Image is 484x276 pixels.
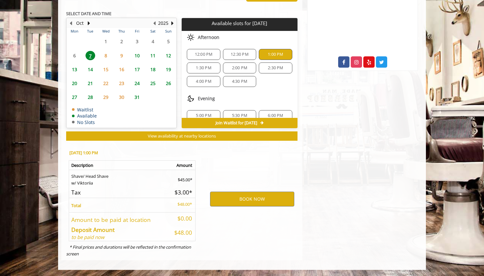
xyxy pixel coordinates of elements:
[67,28,82,34] th: Mon
[71,226,115,233] b: Deposit Amount
[196,113,211,118] span: 5:00 PM
[223,49,256,60] div: 12:30 PM
[129,28,145,34] th: Fri
[259,49,292,60] div: 1:00 PM
[148,133,216,139] span: View availability at nearby locations
[98,76,114,90] td: Select day22
[129,90,145,104] td: Select day31
[82,28,98,34] th: Tue
[216,120,257,126] span: Join Waitlist for [DATE]
[86,20,91,27] button: Next Month
[86,79,95,88] span: 21
[164,51,173,60] span: 12
[132,79,142,88] span: 24
[72,107,97,112] td: Waitlist
[145,28,160,34] th: Sat
[67,76,82,90] td: Select day20
[98,28,114,34] th: Wed
[76,20,84,27] button: Oct
[148,65,158,74] span: 18
[117,51,126,60] span: 9
[170,20,175,27] button: Next Year
[210,192,294,206] button: BOOK NOW
[231,52,248,57] span: 12:30 PM
[129,76,145,90] td: Select day24
[86,92,95,102] span: 28
[82,62,98,76] td: Select day14
[259,110,292,121] div: 6:00 PM
[69,170,168,186] td: Shave/ Head Shave w/ Viktoriia
[132,65,142,74] span: 17
[232,65,247,71] span: 2:00 PM
[164,65,173,74] span: 19
[132,51,142,60] span: 10
[170,230,192,236] h5: $48.00
[223,76,256,87] div: 4:30 PM
[114,48,129,62] td: Select day9
[71,217,166,223] h5: Amount to be paid at location
[268,52,283,57] span: 1:00 PM
[187,76,220,87] div: 4:00 PM
[114,62,129,76] td: Select day16
[145,48,160,62] td: Select day11
[196,79,211,84] span: 4:00 PM
[268,65,283,71] span: 2:30 PM
[67,62,82,76] td: Select day13
[66,11,111,16] b: SELECT DATE AND TIME
[114,28,129,34] th: Thu
[170,201,192,208] p: $48.00*
[161,76,176,90] td: Select day26
[176,162,192,168] b: Amount
[187,95,195,102] img: evening slots
[68,20,73,27] button: Previous Month
[69,150,98,156] b: [DATE] 1:00 PM
[168,170,196,186] td: $45.00*
[132,92,142,102] span: 31
[195,52,213,57] span: 12:00 PM
[86,51,95,60] span: 7
[145,76,160,90] td: Select day25
[198,96,215,101] span: Evening
[72,120,97,125] td: No Slots
[187,33,195,41] img: afternoon slots
[82,76,98,90] td: Select day21
[72,113,97,118] td: Available
[98,62,114,76] td: Select day15
[98,90,114,104] td: Select day29
[259,62,292,73] div: 2:30 PM
[148,79,158,88] span: 25
[164,79,173,88] span: 26
[71,234,105,240] i: to be paid now
[117,65,126,74] span: 16
[117,79,126,88] span: 23
[82,48,98,62] td: Select day7
[101,79,111,88] span: 22
[129,48,145,62] td: Select day10
[268,113,283,118] span: 6:00 PM
[101,51,111,60] span: 8
[170,215,192,222] h5: $0.00
[187,110,220,121] div: 5:00 PM
[223,62,256,73] div: 2:00 PM
[187,62,220,73] div: 1:30 PM
[161,48,176,62] td: Select day12
[114,76,129,90] td: Select day23
[152,20,157,27] button: Previous Year
[66,131,297,141] button: View availability at nearby locations
[101,65,111,74] span: 15
[158,20,168,27] button: 2025
[70,79,79,88] span: 20
[70,65,79,74] span: 13
[117,92,126,102] span: 30
[232,113,247,118] span: 5:30 PM
[187,49,220,60] div: 12:00 PM
[184,21,295,26] p: Available slots for [DATE]
[70,92,79,102] span: 27
[145,62,160,76] td: Select day18
[161,62,176,76] td: Select day19
[71,189,166,195] h5: Tax
[101,92,111,102] span: 29
[232,79,247,84] span: 4:30 PM
[66,244,191,257] i: * Final prices and durations will be reflected in the confirmation screen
